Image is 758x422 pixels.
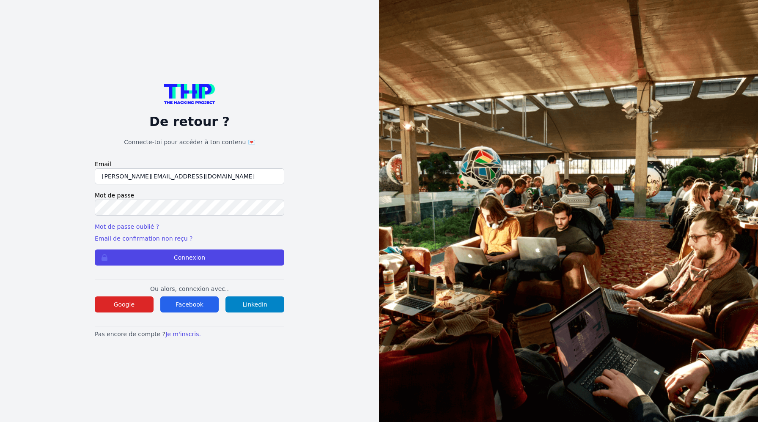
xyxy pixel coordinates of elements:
[95,114,284,129] p: De retour ?
[95,296,154,312] button: Google
[165,331,201,337] a: Je m'inscris.
[95,330,284,338] p: Pas encore de compte ?
[95,168,284,184] input: Email
[95,160,284,168] label: Email
[160,296,219,312] button: Facebook
[164,84,215,104] img: logo
[225,296,284,312] button: Linkedin
[95,191,284,200] label: Mot de passe
[95,138,284,146] h1: Connecte-toi pour accéder à ton contenu 💌
[95,235,192,242] a: Email de confirmation non reçu ?
[95,223,159,230] a: Mot de passe oublié ?
[95,285,284,293] p: Ou alors, connexion avec..
[95,249,284,266] button: Connexion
